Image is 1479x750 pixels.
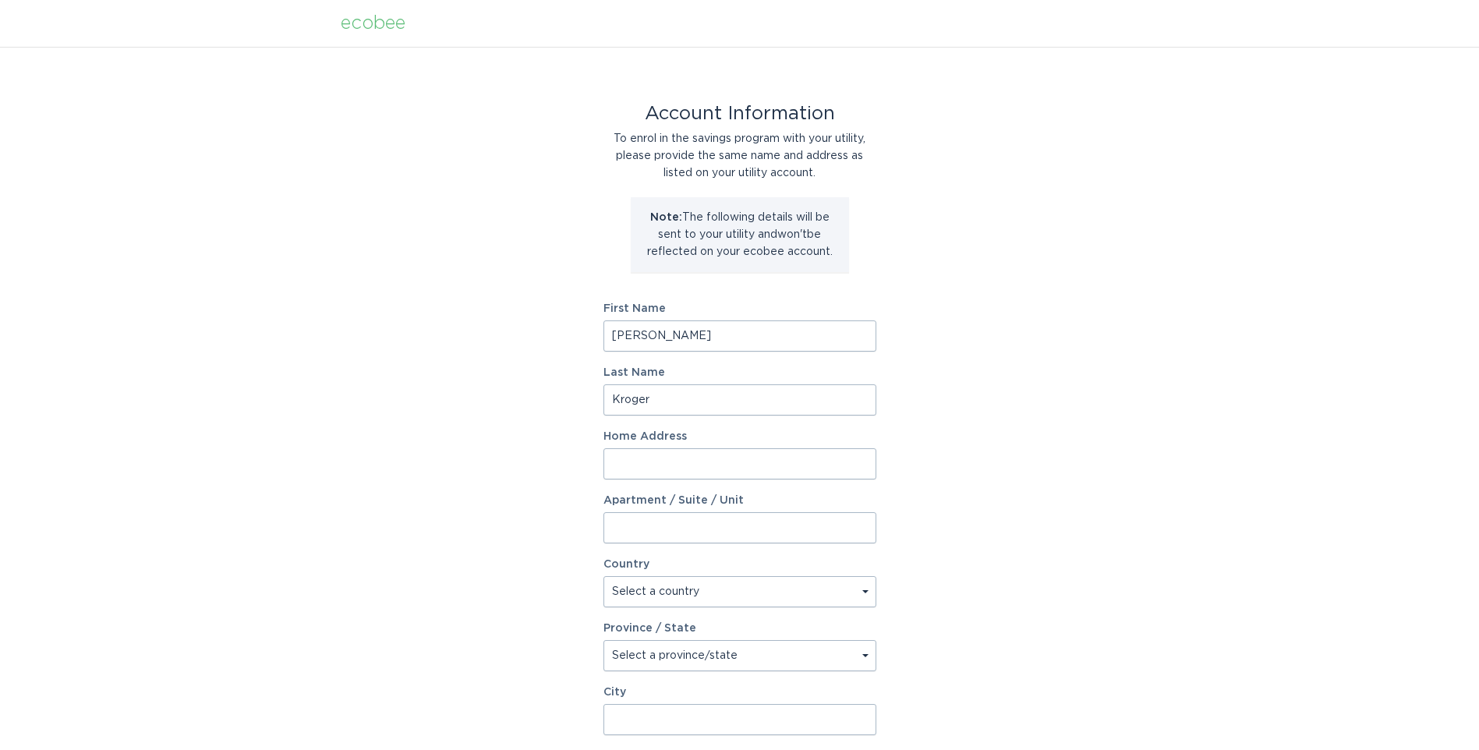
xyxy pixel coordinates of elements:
[603,495,876,506] label: Apartment / Suite / Unit
[603,105,876,122] div: Account Information
[603,130,876,182] div: To enrol in the savings program with your utility, please provide the same name and address as li...
[650,212,682,223] strong: Note:
[603,367,876,378] label: Last Name
[341,15,405,32] div: ecobee
[603,687,876,698] label: City
[603,303,876,314] label: First Name
[603,559,649,570] label: Country
[642,209,837,260] p: The following details will be sent to your utility and won't be reflected on your ecobee account.
[603,623,696,634] label: Province / State
[603,431,876,442] label: Home Address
